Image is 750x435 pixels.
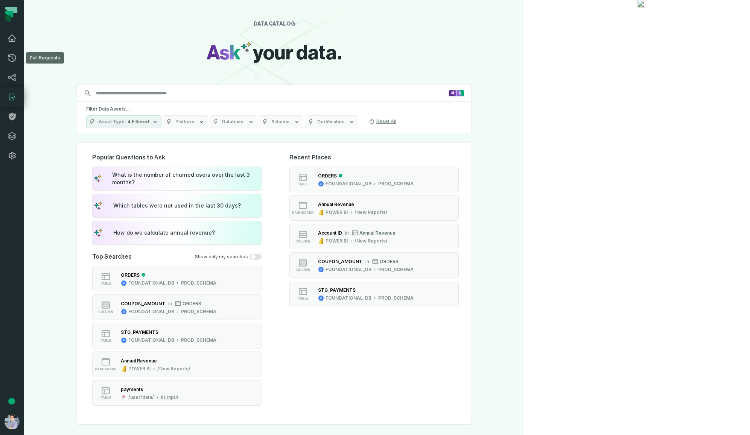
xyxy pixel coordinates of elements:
span: Ask [207,43,240,63]
img: avatar of Alon Nafta [5,414,20,429]
span: Press ⌘ + K to focus the search bar [456,90,464,96]
div: DATA CATALOG [254,21,295,28]
span: your data. [253,43,342,63]
span: Press ⌘ + K to focus the search bar [449,90,456,96]
div: Tooltip anchor [8,398,15,405]
div: Pull Requests [26,52,64,64]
